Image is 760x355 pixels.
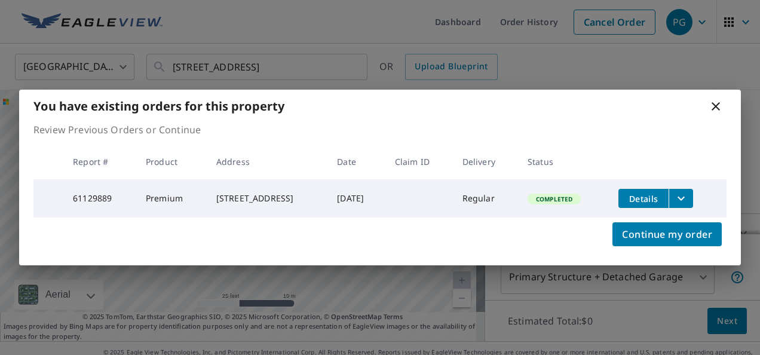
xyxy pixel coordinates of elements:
[63,144,136,179] th: Report #
[612,222,722,246] button: Continue my order
[136,144,207,179] th: Product
[207,144,327,179] th: Address
[63,179,136,218] td: 61129889
[385,144,453,179] th: Claim ID
[33,98,284,114] b: You have existing orders for this property
[626,193,661,204] span: Details
[327,144,385,179] th: Date
[453,179,518,218] td: Regular
[669,189,693,208] button: filesDropdownBtn-61129889
[453,144,518,179] th: Delivery
[136,179,207,218] td: Premium
[622,226,712,243] span: Continue my order
[529,195,580,203] span: Completed
[327,179,385,218] td: [DATE]
[618,189,669,208] button: detailsBtn-61129889
[518,144,609,179] th: Status
[33,123,727,137] p: Review Previous Orders or Continue
[216,192,318,204] div: [STREET_ADDRESS]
